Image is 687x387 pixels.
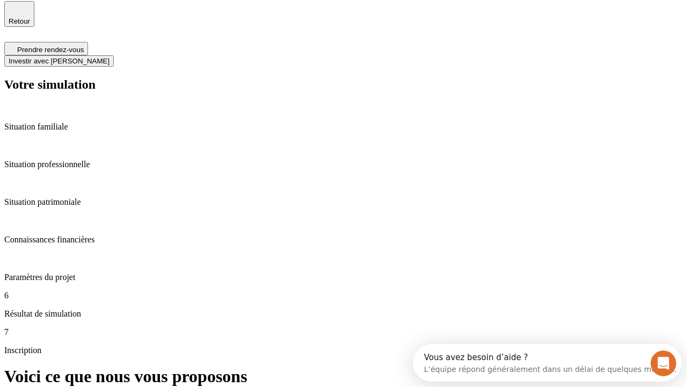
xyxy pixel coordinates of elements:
[11,18,264,29] div: L’équipe répond généralement dans un délai de quelques minutes.
[4,327,683,337] p: 7
[4,160,683,169] p: Situation professionnelle
[4,197,683,207] p: Situation patrimoniale
[4,367,683,386] h1: Voici ce que nous vous proposons
[413,344,682,382] iframe: Intercom live chat discovery launcher
[4,273,683,282] p: Paramètres du projet
[4,55,114,67] button: Investir avec [PERSON_NAME]
[9,17,30,25] span: Retour
[4,1,34,27] button: Retour
[17,46,84,54] span: Prendre rendez-vous
[4,291,683,300] p: 6
[4,4,296,34] div: Ouvrir le Messenger Intercom
[4,122,683,132] p: Situation familiale
[9,57,109,65] span: Investir avec [PERSON_NAME]
[4,235,683,245] p: Connaissances financières
[4,346,683,355] p: Inscription
[4,42,88,55] button: Prendre rendez-vous
[4,77,683,92] h2: Votre simulation
[11,9,264,18] div: Vous avez besoin d’aide ?
[651,350,676,376] iframe: Intercom live chat
[4,309,683,319] p: Résultat de simulation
